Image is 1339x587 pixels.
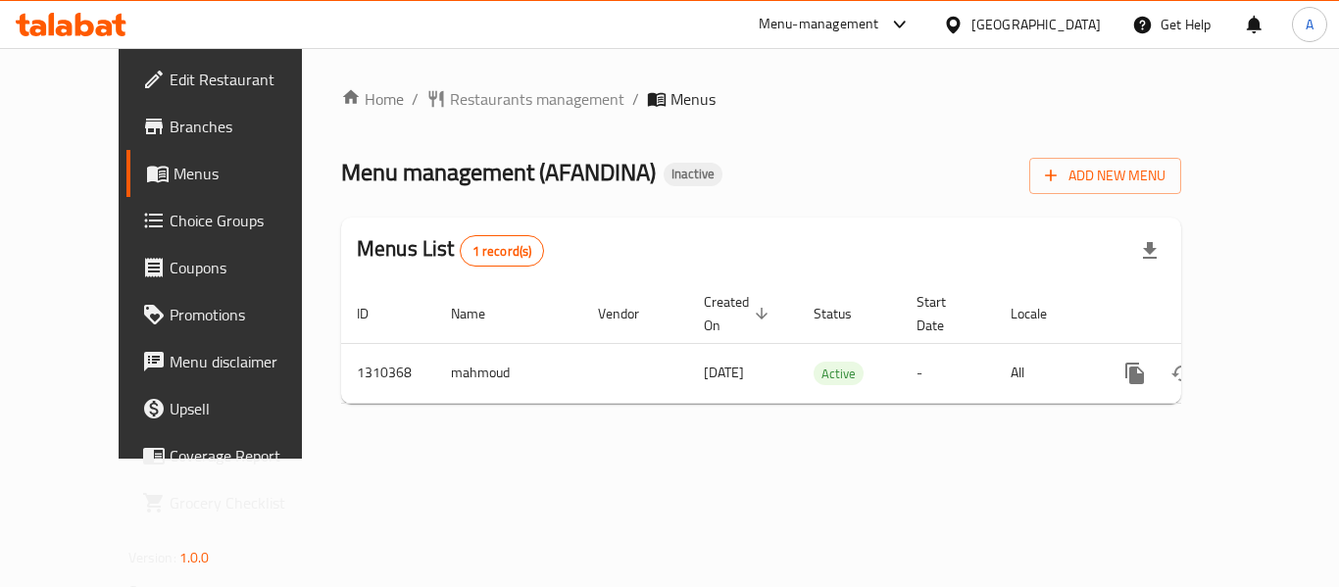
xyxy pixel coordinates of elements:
[664,166,722,182] span: Inactive
[126,103,342,150] a: Branches
[170,115,326,138] span: Branches
[1306,14,1314,35] span: A
[126,244,342,291] a: Coupons
[1045,164,1165,188] span: Add New Menu
[1112,350,1159,397] button: more
[126,56,342,103] a: Edit Restaurant
[1096,284,1315,344] th: Actions
[357,234,544,267] h2: Menus List
[170,491,326,514] span: Grocery Checklist
[170,68,326,91] span: Edit Restaurant
[1011,302,1072,325] span: Locale
[901,343,995,403] td: -
[341,343,435,403] td: 1310368
[126,385,342,432] a: Upsell
[170,397,326,420] span: Upsell
[460,235,545,267] div: Total records count
[170,444,326,467] span: Coverage Report
[341,87,1181,111] nav: breadcrumb
[814,362,864,385] div: Active
[341,150,656,194] span: Menu management ( AFANDINA )
[126,197,342,244] a: Choice Groups
[451,302,511,325] span: Name
[357,302,394,325] span: ID
[664,163,722,186] div: Inactive
[341,87,404,111] a: Home
[412,87,419,111] li: /
[179,545,210,570] span: 1.0.0
[704,290,774,337] span: Created On
[461,242,544,261] span: 1 record(s)
[435,343,582,403] td: mahmoud
[126,432,342,479] a: Coverage Report
[126,338,342,385] a: Menu disclaimer
[971,14,1101,35] div: [GEOGRAPHIC_DATA]
[1126,227,1173,274] div: Export file
[995,343,1096,403] td: All
[598,302,665,325] span: Vendor
[341,284,1315,404] table: enhanced table
[632,87,639,111] li: /
[759,13,879,36] div: Menu-management
[450,87,624,111] span: Restaurants management
[670,87,716,111] span: Menus
[170,256,326,279] span: Coupons
[814,302,877,325] span: Status
[126,479,342,526] a: Grocery Checklist
[426,87,624,111] a: Restaurants management
[126,291,342,338] a: Promotions
[174,162,326,185] span: Menus
[128,545,176,570] span: Version:
[704,360,744,385] span: [DATE]
[170,209,326,232] span: Choice Groups
[170,303,326,326] span: Promotions
[126,150,342,197] a: Menus
[170,350,326,373] span: Menu disclaimer
[814,363,864,385] span: Active
[1159,350,1206,397] button: Change Status
[917,290,971,337] span: Start Date
[1029,158,1181,194] button: Add New Menu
